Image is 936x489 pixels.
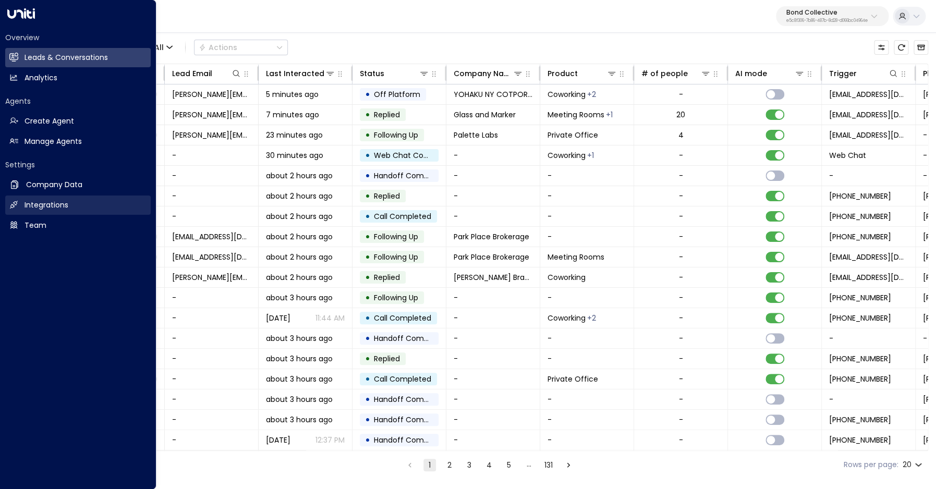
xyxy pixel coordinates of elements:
span: Meeting Rooms [548,252,604,262]
span: +13053898329 [829,435,891,445]
td: - [165,166,259,186]
a: Leads & Conversations [5,48,151,67]
div: Button group with a nested menu [194,40,288,55]
div: • [365,248,370,266]
span: Handoff Completed [374,333,447,344]
span: +19175536532 [829,231,891,242]
div: - [679,333,683,344]
span: about 2 hours ago [266,252,333,262]
div: - [679,272,683,283]
div: • [365,85,370,103]
td: - [165,145,259,165]
a: Integrations [5,195,151,215]
div: Last Interacted [266,67,335,80]
div: • [365,268,370,286]
div: - [679,252,683,262]
span: Coworking [548,313,586,323]
span: 23 minutes ago [266,130,323,140]
td: - [822,389,916,409]
td: - [165,186,259,206]
td: - [822,328,916,348]
span: Palette Labs [454,130,498,140]
span: 7 minutes ago [266,109,319,120]
div: - [679,211,683,222]
span: Handoff Completed [374,170,447,181]
span: Call Completed [374,374,431,384]
h2: Team [25,220,46,231]
div: AI mode [735,67,767,80]
span: rbillups@randmcap.com [172,252,251,262]
td: - [540,227,634,247]
div: • [365,390,370,408]
span: Refresh [894,40,908,55]
td: - [446,206,540,226]
div: Status [360,67,384,80]
span: 30 minutes ago [266,150,323,161]
span: Glass and Marker [454,109,516,120]
div: Dedicated Desks,Private Office [587,89,596,100]
span: Replied [374,353,400,364]
h2: Company Data [26,179,82,190]
td: - [446,145,540,165]
span: about 3 hours ago [266,374,333,384]
td: - [540,166,634,186]
td: - [446,430,540,450]
span: emily@courybrandstrategy.com [172,272,251,283]
div: • [365,126,370,144]
span: Replied [374,191,400,201]
span: Replied [374,109,400,120]
label: Rows per page: [844,459,898,470]
span: +19709465311 [829,313,891,323]
span: Call Completed [374,211,431,222]
div: Product [548,67,578,80]
div: 4 [678,130,684,140]
div: - [679,89,683,100]
span: Meeting Rooms [548,109,604,120]
button: Go to page 4 [483,459,495,471]
td: - [822,166,916,186]
button: Go to next page [562,459,575,471]
span: noreply@notifications.hubspot.com [829,252,908,262]
span: Following Up [374,130,418,140]
div: Company Name [454,67,523,80]
h2: Analytics [25,72,57,83]
span: +12149149197 [829,191,891,201]
span: Replied [374,272,400,283]
div: # of people [641,67,688,80]
button: Go to page 5 [503,459,515,471]
h2: Overview [5,32,151,43]
a: Company Data [5,175,151,194]
span: noreply@notifications.hubspot.com [829,89,908,100]
span: +19709465311 [829,292,891,303]
span: yoshimi.nakajima@woven-planet.global [172,89,251,100]
span: noreply@notifications.hubspot.com [829,272,908,283]
td: - [446,166,540,186]
td: - [446,369,540,389]
div: Trigger [829,67,898,80]
div: Status [360,67,429,80]
h2: Settings [5,160,151,170]
div: - [679,292,683,303]
span: about 2 hours ago [266,191,333,201]
td: - [540,206,634,226]
span: Coworking [548,272,586,283]
span: YOHAKU NY COTPORATION [454,89,532,100]
td: - [540,410,634,430]
a: Team [5,216,151,235]
div: # of people [641,67,711,80]
td: - [446,328,540,348]
td: - [165,349,259,369]
div: - [679,170,683,181]
div: 20 [676,109,685,120]
span: Coworking [548,150,586,161]
div: Lead Email [172,67,212,80]
div: Dedicated Desks,Private Office [587,313,596,323]
span: 5 minutes ago [266,89,319,100]
div: Company Name [454,67,513,80]
button: page 1 [423,459,436,471]
button: Customize [874,40,889,55]
span: Web Chat Completed [374,150,455,161]
div: - [679,414,683,425]
div: • [365,106,370,124]
span: Following Up [374,231,418,242]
